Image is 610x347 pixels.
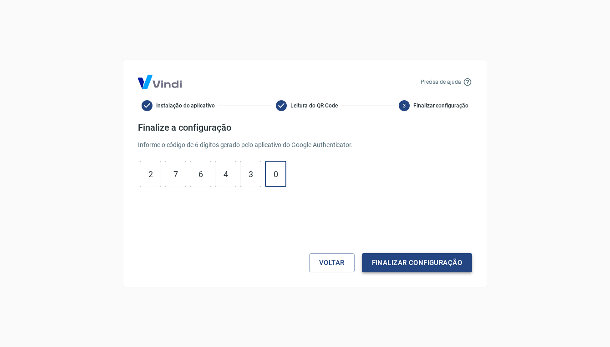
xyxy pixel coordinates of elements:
[290,102,337,110] span: Leitura do QR Code
[156,102,215,110] span: Instalação do aplicativo
[362,253,472,272] button: Finalizar configuração
[421,78,461,86] p: Precisa de ajuda
[403,103,406,109] text: 3
[138,122,472,133] h4: Finalize a configuração
[309,253,355,272] button: Voltar
[138,140,472,150] p: Informe o código de 6 dígitos gerado pelo aplicativo do Google Authenticator.
[138,75,182,89] img: Logo Vind
[413,102,468,110] span: Finalizar configuração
